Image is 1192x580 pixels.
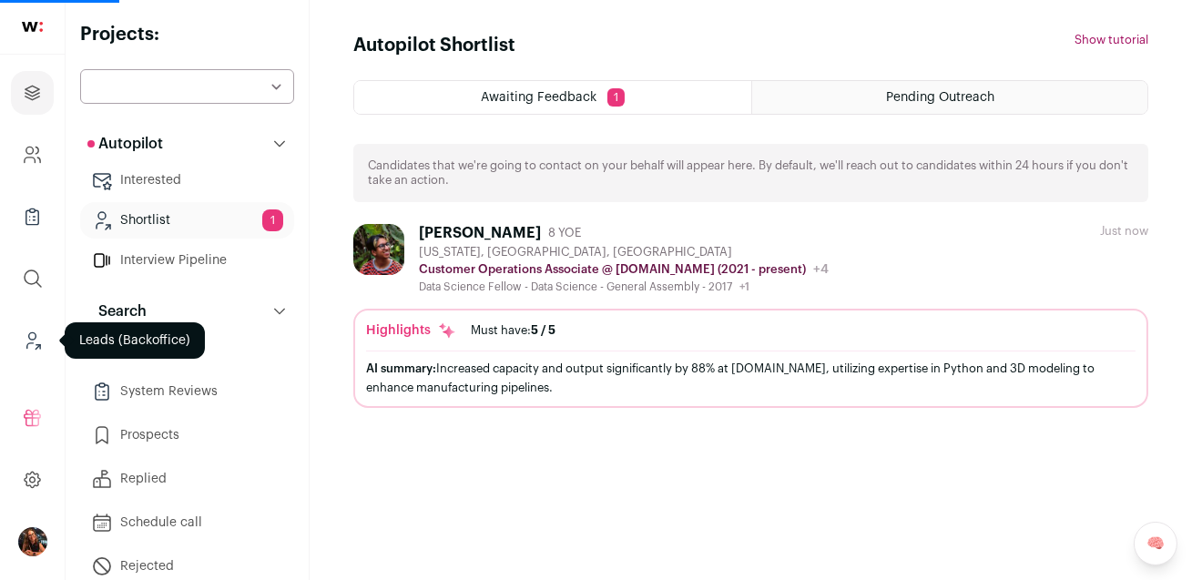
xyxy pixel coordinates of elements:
[1100,224,1148,239] div: Just now
[11,195,54,239] a: Company Lists
[18,527,47,556] img: 13968079-medium_jpg
[752,81,1148,114] a: Pending Outreach
[1075,33,1148,47] button: Show tutorial
[353,224,404,275] img: dbf7abba00a49fdcf9d1581c69cdcb6a2a0fa3deab25369e59223efa3dad5bcb.jpg
[481,91,596,104] span: Awaiting Feedback
[80,202,294,239] a: Shortlist1
[548,226,581,240] span: 8 YOE
[419,224,541,242] div: [PERSON_NAME]
[262,209,283,231] span: 1
[366,362,436,374] span: AI summary:
[80,293,294,330] button: Search
[353,144,1148,202] div: Candidates that we're going to contact on your behalf will appear here. By default, we'll reach o...
[87,300,147,322] p: Search
[366,359,1136,397] div: Increased capacity and output significantly by 88% at [DOMAIN_NAME], utilizing expertise in Pytho...
[1134,522,1177,565] a: 🧠
[353,224,1148,408] a: [PERSON_NAME] 8 YOE [US_STATE], [GEOGRAPHIC_DATA], [GEOGRAPHIC_DATA] Customer Operations Associat...
[419,280,829,294] div: Data Science Fellow - Data Science - General Assembly - 2017
[353,33,515,58] h1: Autopilot Shortlist
[80,504,294,541] a: Schedule call
[366,321,456,340] div: Highlights
[471,323,555,338] div: Must have:
[22,22,43,32] img: wellfound-shorthand-0d5821cbd27db2630d0214b213865d53afaa358527fdda9d0ea32b1df1b89c2c.svg
[886,91,994,104] span: Pending Outreach
[813,263,829,276] span: +4
[531,324,555,336] span: 5 / 5
[11,71,54,115] a: Projects
[80,162,294,198] a: Interested
[87,133,163,155] p: Autopilot
[80,373,294,410] a: System Reviews
[739,281,749,292] span: +1
[80,417,294,453] a: Prospects
[419,262,806,277] p: Customer Operations Associate @ [DOMAIN_NAME] (2021 - present)
[11,133,54,177] a: Company and ATS Settings
[80,461,294,497] a: Replied
[18,527,47,556] button: Open dropdown
[80,22,294,47] h2: Projects:
[607,88,625,107] span: 1
[80,242,294,279] a: Interview Pipeline
[80,126,294,162] button: Autopilot
[11,319,54,362] a: Leads (Backoffice)
[65,322,205,359] div: Leads (Backoffice)
[419,245,829,259] div: [US_STATE], [GEOGRAPHIC_DATA], [GEOGRAPHIC_DATA]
